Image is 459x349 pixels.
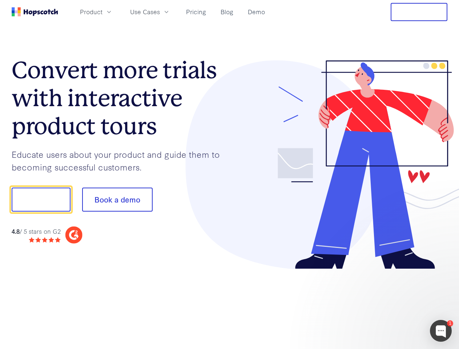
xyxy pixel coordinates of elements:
p: Educate users about your product and guide them to becoming successful customers. [12,148,230,173]
strong: 4.8 [12,227,20,235]
div: 1 [447,320,453,326]
a: Demo [245,6,268,18]
a: Blog [218,6,236,18]
span: Product [80,7,102,16]
button: Product [76,6,117,18]
div: / 5 stars on G2 [12,227,61,236]
h1: Convert more trials with interactive product tours [12,56,230,140]
a: Pricing [183,6,209,18]
button: Use Cases [126,6,174,18]
button: Book a demo [82,188,153,212]
a: Home [12,7,58,16]
button: Show me! [12,188,71,212]
span: Use Cases [130,7,160,16]
button: Free Trial [391,3,447,21]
